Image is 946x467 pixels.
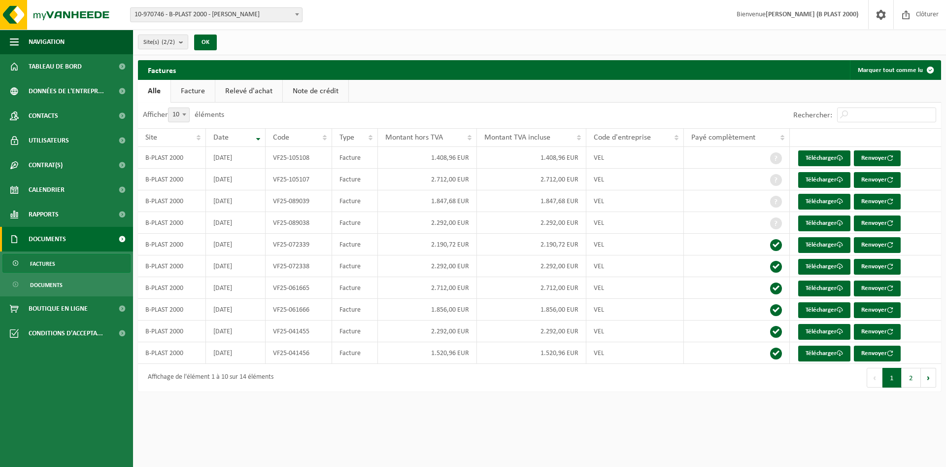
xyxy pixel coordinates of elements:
[206,234,266,255] td: [DATE]
[798,237,850,253] a: Télécharger
[138,321,206,342] td: B-PLAST 2000
[138,342,206,364] td: B-PLAST 2000
[29,227,66,251] span: Documents
[798,324,850,340] a: Télécharger
[138,234,206,255] td: B-PLAST 2000
[477,147,586,169] td: 1.408,96 EUR
[378,321,477,342] td: 2.292,00 EUR
[867,368,882,388] button: Previous
[378,277,477,299] td: 2.712,00 EUR
[798,150,850,166] a: Télécharger
[477,299,586,321] td: 1.856,00 EUR
[798,346,850,361] a: Télécharger
[332,147,378,169] td: Facture
[586,147,684,169] td: VEL
[332,169,378,190] td: Facture
[266,299,332,321] td: VF25-061666
[586,255,684,277] td: VEL
[477,342,586,364] td: 1.520,96 EUR
[266,169,332,190] td: VF25-105107
[586,321,684,342] td: VEL
[378,234,477,255] td: 2.190,72 EUR
[143,35,175,50] span: Site(s)
[477,169,586,190] td: 2.712,00 EUR
[854,194,901,210] button: Renvoyer
[138,212,206,234] td: B-PLAST 2000
[206,342,266,364] td: [DATE]
[332,277,378,299] td: Facture
[902,368,921,388] button: 2
[798,216,850,231] a: Télécharger
[206,212,266,234] td: [DATE]
[477,234,586,255] td: 2.190,72 EUR
[921,368,936,388] button: Next
[30,276,63,294] span: Documents
[138,255,206,277] td: B-PLAST 2000
[477,255,586,277] td: 2.292,00 EUR
[206,255,266,277] td: [DATE]
[854,237,901,253] button: Renvoyer
[206,147,266,169] td: [DATE]
[385,134,443,142] span: Montant hors TVA
[266,234,332,255] td: VF25-072339
[477,190,586,212] td: 1.847,68 EUR
[854,324,901,340] button: Renvoyer
[29,178,65,202] span: Calendrier
[206,299,266,321] td: [DATE]
[206,169,266,190] td: [DATE]
[283,80,348,103] a: Note de crédit
[266,147,332,169] td: VF25-105108
[143,111,224,119] label: Afficher éléments
[882,368,902,388] button: 1
[213,134,229,142] span: Date
[29,296,88,321] span: Boutique en ligne
[30,254,55,273] span: Factures
[266,277,332,299] td: VF25-061665
[766,11,858,18] strong: [PERSON_NAME] (B PLAST 2000)
[798,194,850,210] a: Télécharger
[332,342,378,364] td: Facture
[138,299,206,321] td: B-PLAST 2000
[378,169,477,190] td: 2.712,00 EUR
[131,8,302,22] span: 10-970746 - B-PLAST 2000 - Aurich
[854,346,901,361] button: Renvoyer
[29,54,82,79] span: Tableau de bord
[586,169,684,190] td: VEL
[798,281,850,296] a: Télécharger
[586,342,684,364] td: VEL
[29,79,104,104] span: Données de l'entrepr...
[266,321,332,342] td: VF25-041455
[850,60,940,80] button: Marquer tout comme lu
[169,108,189,122] span: 10
[854,259,901,275] button: Renvoyer
[332,234,378,255] td: Facture
[215,80,282,103] a: Relevé d'achat
[339,134,354,142] span: Type
[798,259,850,275] a: Télécharger
[29,153,63,178] span: Contrat(s)
[266,190,332,212] td: VF25-089039
[586,277,684,299] td: VEL
[378,342,477,364] td: 1.520,96 EUR
[138,169,206,190] td: B-PLAST 2000
[2,254,131,273] a: Factures
[273,134,289,142] span: Code
[378,212,477,234] td: 2.292,00 EUR
[145,134,157,142] span: Site
[332,255,378,277] td: Facture
[332,321,378,342] td: Facture
[266,342,332,364] td: VF25-041456
[168,108,190,122] span: 10
[477,277,586,299] td: 2.712,00 EUR
[477,321,586,342] td: 2.292,00 EUR
[378,299,477,321] td: 1.856,00 EUR
[138,190,206,212] td: B-PLAST 2000
[29,321,103,346] span: Conditions d'accepta...
[206,321,266,342] td: [DATE]
[162,39,175,45] count: (2/2)
[266,212,332,234] td: VF25-089038
[477,212,586,234] td: 2.292,00 EUR
[854,302,901,318] button: Renvoyer
[138,80,170,103] a: Alle
[484,134,550,142] span: Montant TVA incluse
